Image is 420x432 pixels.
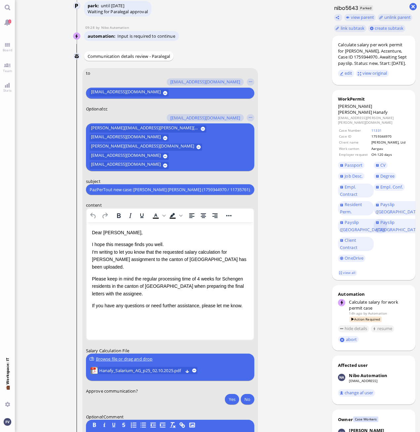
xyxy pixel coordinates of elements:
a: OneDrive [338,255,365,262]
span: 2 [8,20,11,23]
span: Client Contract [340,237,357,250]
button: U [110,422,117,429]
td: Case ID [339,134,370,139]
button: Copy ticket nibo5643 link to clipboard [334,14,343,21]
button: [PERSON_NAME][EMAIL_ADDRESS][PERSON_NAME][DOMAIN_NAME] [89,125,206,133]
em: : [86,414,103,420]
span: Degree [380,173,395,179]
span: Passport [345,162,362,168]
div: Communication details review - Paralegal [84,51,174,61]
button: Yes [225,394,239,405]
span: Board [1,48,14,52]
task-group-action-menu: link subtask [334,25,366,32]
span: Hanafy_Salarium_AG_p25_02.10.2025.pdf [99,367,183,374]
button: Align center [197,211,209,220]
span: until [101,3,110,9]
em: : [86,106,103,112]
a: View Hanafy_Salarium_AG_p25_02.10.2025.pdf [99,367,183,374]
button: hide details [338,325,369,332]
span: 14h ago [349,311,362,316]
a: Payslip ([GEOGRAPHIC_DATA]) [338,219,387,233]
span: [DATE] [111,3,124,9]
span: subject [86,178,100,184]
span: [PERSON_NAME][EMAIL_ADDRESS][PERSON_NAME][DOMAIN_NAME] [91,125,198,133]
button: [EMAIL_ADDRESS][DOMAIN_NAME] [166,114,243,122]
span: 💼 Workspace: IT [5,384,10,399]
button: view original [356,70,389,77]
span: 09:28 [85,25,96,30]
span: Case Workers [353,416,378,422]
a: [EMAIL_ADDRESS] [349,378,377,383]
img: Nibo Automation [338,374,345,381]
button: No [241,394,254,405]
span: Optional [86,106,102,112]
td: Work canton [339,146,370,151]
a: view all [338,270,357,276]
button: Redo [99,211,110,220]
button: abort [338,336,359,343]
td: Aargau [371,146,409,151]
a: CV [374,162,388,169]
button: [EMAIL_ADDRESS][DOMAIN_NAME] [166,78,243,86]
span: Comment [104,414,124,420]
span: Stats [2,88,13,93]
span: [EMAIL_ADDRESS][DOMAIN_NAME] [170,115,240,121]
div: Background color Black [167,211,183,220]
img: You [4,418,11,425]
div: Calculate salary for work permit case [349,299,409,311]
img: Hanafy_Salarium_AG_p25_02.10.2025.pdf [90,367,98,374]
a: Resident Perm. [338,201,374,215]
button: resume [371,325,394,332]
span: Parked [359,5,373,11]
span: [PERSON_NAME][EMAIL_ADDRESS][DOMAIN_NAME] [91,144,194,151]
a: Job Desc. [338,173,364,180]
dd: [EMAIL_ADDRESS][PERSON_NAME][PERSON_NAME][DOMAIN_NAME] [338,115,409,125]
td: Client name [339,140,370,145]
div: Affected user [338,362,368,368]
button: Reveal or hide additional toolbar items [223,211,234,220]
td: CH-120 days [371,152,409,157]
button: unlink parent [378,14,413,21]
div: Automation [338,291,409,297]
div: WorkPermit [338,96,409,102]
span: cc [104,106,107,112]
span: [EMAIL_ADDRESS][DOMAIN_NAME] [91,153,160,160]
iframe: Rich Text Area [86,222,253,340]
span: automation [88,33,117,39]
a: Degree [374,173,396,180]
a: Passport [338,162,364,169]
button: [EMAIL_ADDRESS][DOMAIN_NAME] [89,90,168,97]
span: by [363,311,367,316]
span: to [86,70,90,76]
span: Team [1,68,14,73]
div: Text color Black [150,211,166,220]
a: Empl. Contract [338,184,374,198]
button: create subtask [368,25,405,32]
span: content [86,202,102,208]
td: Case Number [339,128,370,133]
span: Action Required [350,317,382,322]
span: [EMAIL_ADDRESS][DOMAIN_NAME] [91,90,160,97]
td: Employer request [339,152,370,157]
td: 1759344970 [371,134,409,139]
span: automation@nibo.ai [101,25,129,30]
span: [EMAIL_ADDRESS][DOMAIN_NAME] [91,135,160,142]
span: automation@bluelakelegal.com [368,311,387,316]
span: park [88,3,101,9]
span: Resident Perm. [340,201,362,215]
img: Automation [73,2,81,10]
span: Input is required to continue [117,33,175,39]
button: B [91,422,98,429]
a: Client Contract [338,237,374,251]
div: Nibo Automation [349,372,387,378]
div: Waiting for Paralegal approval [88,9,148,15]
button: Download Hanafy_Salarium_AG_p25_02.10.2025.pdf [185,368,189,373]
h1: nibo5643 [332,4,358,12]
button: I [101,422,108,429]
button: [EMAIL_ADDRESS][DOMAIN_NAME] [89,135,168,142]
span: Hanafy [373,109,388,115]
